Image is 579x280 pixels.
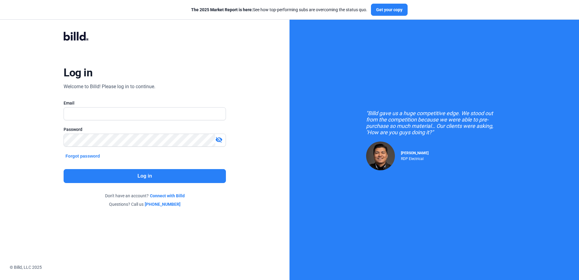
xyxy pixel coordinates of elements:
div: See how top-performing subs are overcoming the status quo. [191,7,367,13]
div: Questions? Call us [64,201,226,207]
mat-icon: visibility_off [215,136,223,143]
button: Forgot password [64,153,102,159]
span: The 2025 Market Report is here: [191,7,253,12]
div: Welcome to Billd! Please log in to continue. [64,83,155,90]
img: Raul Pacheco [366,142,395,170]
div: Log in [64,66,92,79]
div: RDP Electrical [401,155,428,161]
button: Log in [64,169,226,183]
a: Connect with Billd [150,193,185,199]
a: [PHONE_NUMBER] [145,201,180,207]
button: Get your copy [371,4,408,16]
span: [PERSON_NAME] [401,151,428,155]
div: Email [64,100,226,106]
div: Don't have an account? [64,193,226,199]
div: "Billd gave us a huge competitive edge. We stood out from the competition because we were able to... [366,110,502,135]
div: Password [64,126,226,132]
